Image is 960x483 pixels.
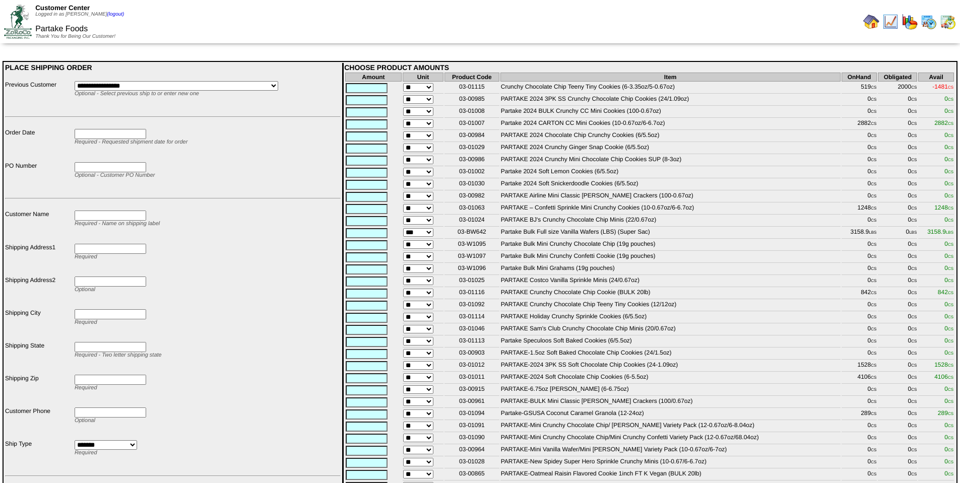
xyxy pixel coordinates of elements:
span: CS [911,158,917,162]
td: PARTAKE-6.75oz [PERSON_NAME] (6-6.75oz) [500,385,841,396]
td: PARTAKE-Mini Crunchy Chocolate Chip/ [PERSON_NAME] Variety Pack (12-0.67oz/6-8.04oz) [500,421,841,432]
span: CS [871,291,876,295]
td: 0 [842,240,877,251]
span: 0 [944,252,953,259]
td: PARTAKE – Confetti Sprinkle Mini Crunchy Cookies (10-0.67oz/6-6.7oz) [500,203,841,215]
td: Partake Bulk Mini Grahams (19g pouches) [500,264,841,275]
span: CS [871,97,876,102]
td: PARTAKE-New Spidey Super Hero Sprinkle Crunchy Minis (10-0.67/6-6.7oz) [500,457,841,468]
span: CS [911,375,917,380]
td: 3158.9 [842,228,877,239]
td: 03-W1097 [444,252,499,263]
td: PARTAKE Costco Vanilla Sprinkle Minis (24/0.67oz) [500,276,841,287]
span: 0 [944,216,953,223]
td: 03-01028 [444,457,499,468]
span: CS [871,218,876,223]
td: 0 [842,445,877,456]
span: 0 [944,95,953,102]
span: Required - Name on shipping label [75,221,160,227]
span: CS [911,387,917,392]
span: CS [911,254,917,259]
span: 0 [944,131,953,139]
td: 03-01115 [444,83,499,94]
span: CS [911,339,917,343]
span: 0 [944,422,953,429]
td: 03-01094 [444,409,499,420]
span: 2882 [934,119,953,126]
span: CS [911,170,917,174]
span: CS [948,121,953,126]
span: 0 [944,168,953,175]
span: CS [911,448,917,452]
span: 0 [944,337,953,344]
td: 03-00985 [444,95,499,106]
span: CS [871,303,876,307]
td: PARTAKE-Mini Crunchy Chocolate Chip/Mini Crunchy Confetti Variety Pack (12-0.67oz/68.04oz) [500,433,841,444]
td: 03-01046 [444,324,499,335]
span: 0 [944,156,953,163]
td: Partake 2024 Soft Snickerdoodle Cookies (6/5.5oz) [500,179,841,190]
td: 0 [878,264,917,275]
span: CS [948,424,953,428]
th: Product Code [444,73,499,82]
span: CS [871,375,876,380]
th: Item [500,73,841,82]
span: CS [911,242,917,247]
td: 0 [878,179,917,190]
span: 4106 [934,373,953,380]
span: CS [948,182,953,186]
td: PARTAKE Sam's Club Crunchy Chocolate Chip Minis (20/0.67oz) [500,324,841,335]
td: PARTAKE 2024 3PK SS Crunchy Chocolate Chip Cookies (24/1.09oz) [500,95,841,106]
span: 0 [944,180,953,187]
span: CS [948,85,953,90]
td: 0 [842,95,877,106]
td: 0 [878,409,917,420]
td: 0 [878,119,917,130]
td: PARTAKE BJ's Crunchy Chocolate Chip Minis (22/0.67oz) [500,216,841,227]
span: CS [948,448,953,452]
span: CS [871,327,876,331]
span: 0 [944,313,953,320]
span: CS [911,182,917,186]
span: CS [948,399,953,404]
span: CS [871,424,876,428]
td: 0 [878,276,917,287]
span: CS [911,399,917,404]
span: Required [75,319,97,325]
td: PARTAKE-BULK Mini Classic [PERSON_NAME] Crackers (100/0.67oz) [500,397,841,408]
td: 03-01090 [444,433,499,444]
td: 0 [842,397,877,408]
td: 0 [878,397,917,408]
span: CS [911,363,917,368]
span: Required [75,254,97,260]
td: 1248 [842,203,877,215]
td: PARTAKE 2024 Crunchy Mini Chocolate Chip Cookies SUP (8-3oz) [500,155,841,166]
div: CHOOSE PRODUCT AMOUNTS [344,63,955,72]
img: line_graph.gif [882,14,899,30]
span: CS [948,218,953,223]
td: 03-01002 [444,167,499,178]
span: CS [948,254,953,259]
img: calendarprod.gif [921,14,937,30]
span: CS [911,133,917,138]
td: 0 [842,457,877,468]
span: CS [948,158,953,162]
td: 0 [878,373,917,384]
span: CS [948,206,953,211]
td: Shipping Address2 [5,276,73,308]
th: Amount [345,73,402,82]
td: 03-00982 [444,191,499,202]
span: CS [948,279,953,283]
td: PARTAKE-2024 3PK SS Soft Chocolate Chip Cookies (24-1.09oz) [500,361,841,372]
td: PARTAKE Crunchy Chocolate Chip Teeny Tiny Cookies (12/12oz) [500,300,841,311]
span: CS [871,363,876,368]
span: CS [948,436,953,440]
span: CS [871,351,876,356]
span: CS [948,97,953,102]
span: CS [871,170,876,174]
td: 0 [842,252,877,263]
span: 289 [938,409,953,417]
td: PARTAKE-Mini Vanilla Wafer/Mini [PERSON_NAME] Variety Pack (10-0.67oz/6-7oz) [500,445,841,456]
span: 0 [944,277,953,284]
span: CS [911,315,917,319]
